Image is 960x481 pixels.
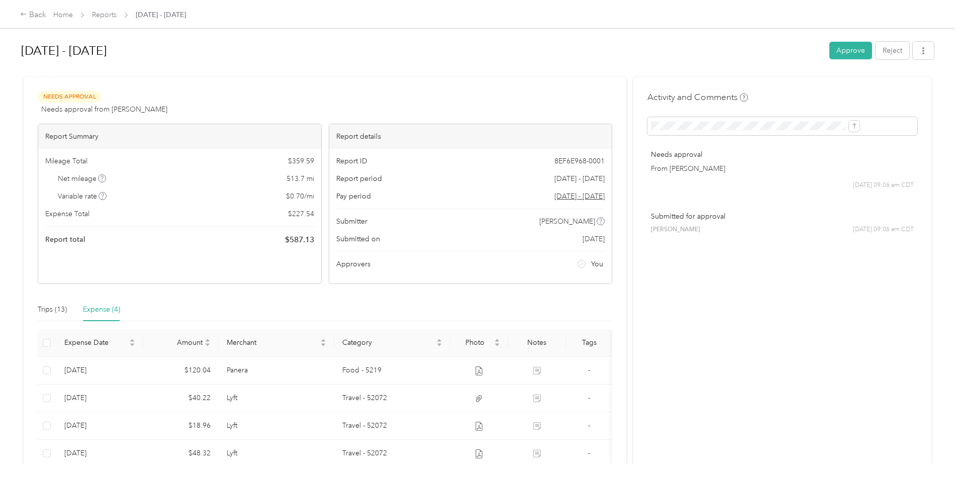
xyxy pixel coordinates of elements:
[288,209,314,219] span: $ 227.54
[566,440,612,467] td: -
[458,338,492,347] span: Photo
[56,329,143,357] th: Expense Date
[336,216,367,227] span: Submitter
[336,234,380,244] span: Submitted on
[45,209,89,219] span: Expense Total
[38,91,101,103] span: Needs Approval
[329,124,612,149] div: Report details
[588,449,590,457] span: -
[286,173,314,184] span: 513.7 mi
[286,191,314,202] span: $ 0.70 / mi
[336,191,371,202] span: Pay period
[336,173,382,184] span: Report period
[143,412,219,440] td: $18.96
[38,124,321,149] div: Report Summary
[651,211,914,222] p: Submitted for approval
[554,173,605,184] span: [DATE] - [DATE]
[21,39,822,63] h1: Aug 1 - 31, 2025
[334,329,450,357] th: Category
[334,384,450,412] td: Travel - 52072
[554,191,605,202] span: Go to pay period
[92,11,117,19] a: Reports
[334,357,450,384] td: Food - 5219
[904,425,960,481] iframe: Everlance-gr Chat Button Frame
[227,338,319,347] span: Merchant
[651,149,914,160] p: Needs approval
[336,156,367,166] span: Report ID
[494,342,500,348] span: caret-down
[53,11,73,19] a: Home
[143,357,219,384] td: $120.04
[56,384,143,412] td: 8-15-2025
[591,259,603,269] span: You
[853,225,914,234] span: [DATE] 09:06 am CDT
[143,329,219,357] th: Amount
[129,337,135,343] span: caret-up
[58,173,107,184] span: Net mileage
[56,357,143,384] td: 8-21-2025
[334,440,450,467] td: Travel - 52072
[288,156,314,166] span: $ 359.59
[853,181,914,190] span: [DATE] 09:06 am CDT
[647,91,748,104] h4: Activity and Comments
[583,234,605,244] span: [DATE]
[554,156,605,166] span: 8EF6E968-0001
[566,357,612,384] td: -
[20,9,46,21] div: Back
[494,337,500,343] span: caret-up
[508,329,566,357] th: Notes
[219,329,335,357] th: Merchant
[574,338,604,347] div: Tags
[342,338,434,347] span: Category
[143,384,219,412] td: $40.22
[566,384,612,412] td: -
[41,104,167,115] span: Needs approval from [PERSON_NAME]
[651,225,700,234] span: [PERSON_NAME]
[651,163,914,174] p: From [PERSON_NAME]
[320,342,326,348] span: caret-down
[219,440,335,467] td: Lyft
[219,384,335,412] td: Lyft
[336,259,370,269] span: Approvers
[450,329,508,357] th: Photo
[45,156,87,166] span: Mileage Total
[58,191,107,202] span: Variable rate
[129,342,135,348] span: caret-down
[143,440,219,467] td: $48.32
[56,412,143,440] td: 8-10-2025
[151,338,203,347] span: Amount
[588,366,590,374] span: -
[56,440,143,467] td: 8-10-2025
[205,337,211,343] span: caret-up
[320,337,326,343] span: caret-up
[436,337,442,343] span: caret-up
[436,342,442,348] span: caret-down
[45,234,85,245] span: Report total
[588,421,590,430] span: -
[219,357,335,384] td: Panera
[285,234,314,246] span: $ 587.13
[588,394,590,402] span: -
[136,10,186,20] span: [DATE] - [DATE]
[219,412,335,440] td: Lyft
[205,342,211,348] span: caret-down
[829,42,872,59] button: Approve
[539,216,595,227] span: [PERSON_NAME]
[566,329,612,357] th: Tags
[334,412,450,440] td: Travel - 52072
[64,338,127,347] span: Expense Date
[876,42,909,59] button: Reject
[38,304,67,315] div: Trips (13)
[83,304,120,315] div: Expense (4)
[566,412,612,440] td: -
